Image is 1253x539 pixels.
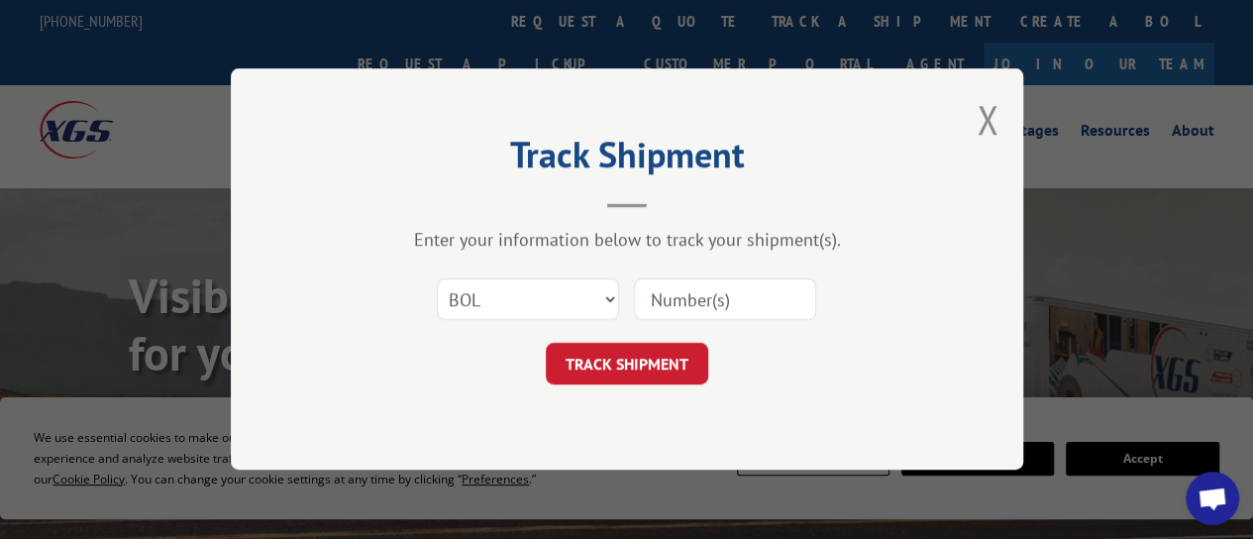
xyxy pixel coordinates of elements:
div: Open chat [1186,472,1239,525]
button: Close modal [977,93,998,146]
input: Number(s) [634,279,816,321]
button: TRACK SHIPMENT [546,344,708,385]
div: Enter your information below to track your shipment(s). [330,229,924,252]
h2: Track Shipment [330,141,924,178]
